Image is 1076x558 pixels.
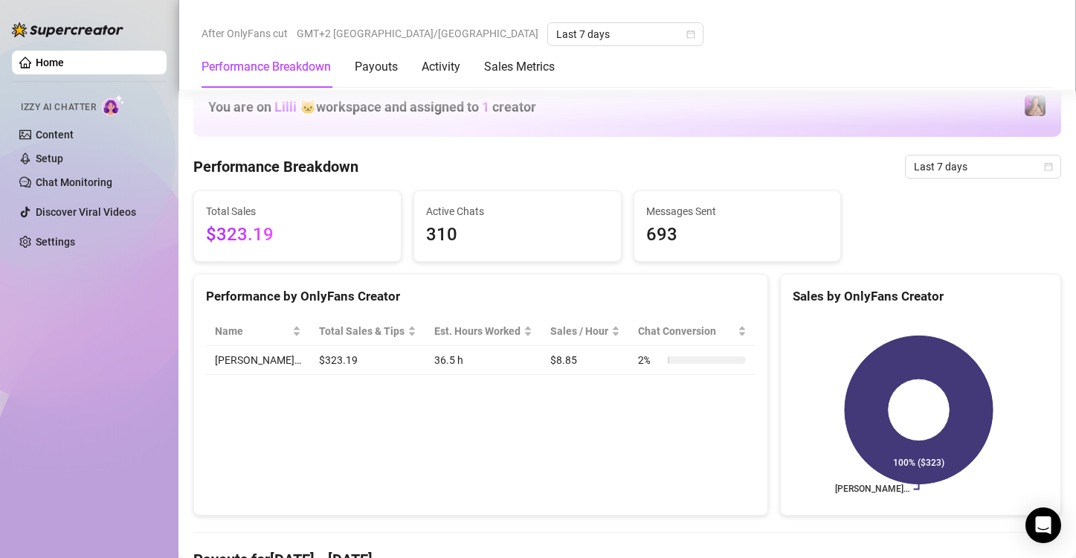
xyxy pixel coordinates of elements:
[36,206,136,218] a: Discover Viral Videos
[310,346,425,375] td: $323.19
[36,153,63,164] a: Setup
[834,484,909,495] text: [PERSON_NAME]…
[629,317,755,346] th: Chat Conversion
[556,23,695,45] span: Last 7 days
[36,57,64,68] a: Home
[36,236,75,248] a: Settings
[206,346,310,375] td: [PERSON_NAME]…
[1025,507,1061,543] div: Open Intercom Messenger
[36,129,74,141] a: Content
[274,99,316,115] span: Lilli 🐱
[36,176,112,188] a: Chat Monitoring
[646,221,829,249] span: 693
[206,221,389,249] span: $323.19
[686,30,695,39] span: calendar
[206,286,756,307] div: Performance by OnlyFans Creator
[638,352,662,368] span: 2 %
[541,317,629,346] th: Sales / Hour
[1025,95,1046,116] img: allison
[12,22,123,37] img: logo-BBDzfeDw.svg
[646,203,829,219] span: Messages Sent
[1044,162,1053,171] span: calendar
[297,22,538,45] span: GMT+2 [GEOGRAPHIC_DATA]/[GEOGRAPHIC_DATA]
[422,58,460,76] div: Activity
[914,155,1052,178] span: Last 7 days
[426,221,609,249] span: 310
[319,323,405,339] span: Total Sales & Tips
[208,99,536,115] h1: You are on workspace and assigned to creator
[310,317,425,346] th: Total Sales & Tips
[206,203,389,219] span: Total Sales
[202,22,288,45] span: After OnlyFans cut
[425,346,541,375] td: 36.5 h
[541,346,629,375] td: $8.85
[484,58,555,76] div: Sales Metrics
[102,94,125,116] img: AI Chatter
[482,99,489,115] span: 1
[793,286,1048,307] div: Sales by OnlyFans Creator
[215,323,289,339] span: Name
[202,58,331,76] div: Performance Breakdown
[21,100,96,115] span: Izzy AI Chatter
[550,323,608,339] span: Sales / Hour
[355,58,398,76] div: Payouts
[638,323,734,339] span: Chat Conversion
[206,317,310,346] th: Name
[426,203,609,219] span: Active Chats
[193,156,358,177] h4: Performance Breakdown
[434,323,521,339] div: Est. Hours Worked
